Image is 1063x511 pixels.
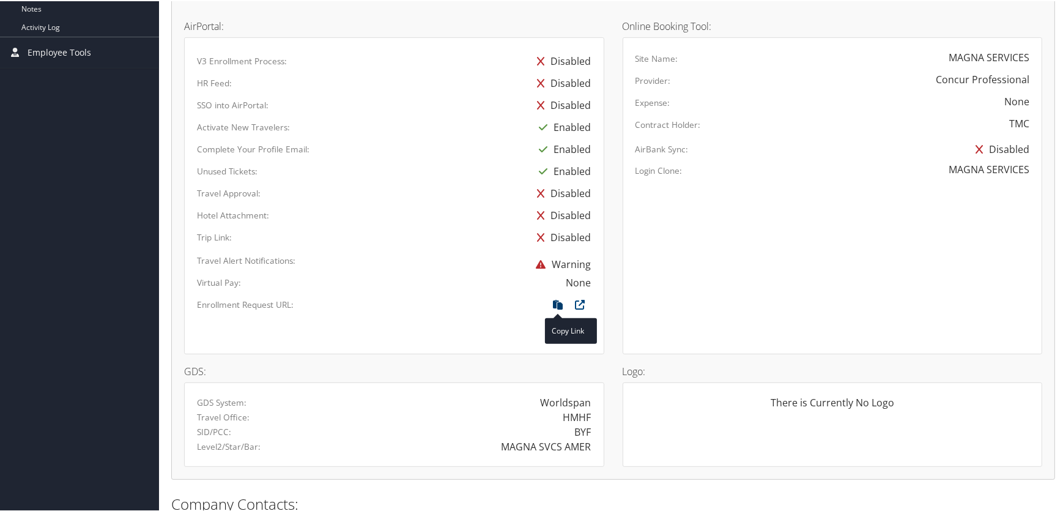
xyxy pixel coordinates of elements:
[635,163,683,176] label: Login Clone:
[531,181,591,203] div: Disabled
[197,54,287,66] label: V3 Enrollment Process:
[197,120,290,132] label: Activate New Travelers:
[531,71,591,93] div: Disabled
[623,365,1043,375] h4: Logo:
[197,253,295,266] label: Travel Alert Notifications:
[502,438,591,453] div: MAGNA SVCS AMER
[28,36,91,67] span: Employee Tools
[531,93,591,115] div: Disabled
[635,117,701,130] label: Contract Holder:
[531,49,591,71] div: Disabled
[197,186,261,198] label: Travel Approval:
[184,365,604,375] h4: GDS:
[566,274,591,289] div: None
[197,395,246,408] label: GDS System:
[197,275,241,288] label: Virtual Pay:
[197,142,309,154] label: Complete Your Profile Email:
[531,203,591,225] div: Disabled
[635,51,678,64] label: Site Name:
[635,394,1030,419] div: There is Currently No Logo
[533,137,591,159] div: Enabled
[197,76,232,88] label: HR Feed:
[575,423,591,438] div: BYF
[635,73,671,86] label: Provider:
[197,164,257,176] label: Unused Tickets:
[197,425,231,437] label: SID/PCC:
[533,159,591,181] div: Enabled
[197,230,232,242] label: Trip Link:
[197,297,294,310] label: Enrollment Request URL:
[197,98,269,110] label: SSO into AirPortal:
[563,409,591,423] div: HMHF
[197,410,250,422] label: Travel Office:
[530,256,591,270] span: Warning
[623,20,1043,30] h4: Online Booking Tool:
[197,439,261,452] label: Level2/Star/Bar:
[533,115,591,137] div: Enabled
[1004,93,1029,108] div: None
[936,71,1029,86] div: Concur Professional
[635,95,670,108] label: Expense:
[949,161,1029,176] div: MAGNA SERVICES
[184,20,604,30] h4: AirPortal:
[969,137,1029,159] div: Disabled
[635,142,689,154] label: AirBank Sync:
[541,394,591,409] div: Worldspan
[197,208,269,220] label: Hotel Attachment:
[531,225,591,247] div: Disabled
[949,49,1029,64] div: MAGNA SERVICES
[1009,115,1029,130] div: TMC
